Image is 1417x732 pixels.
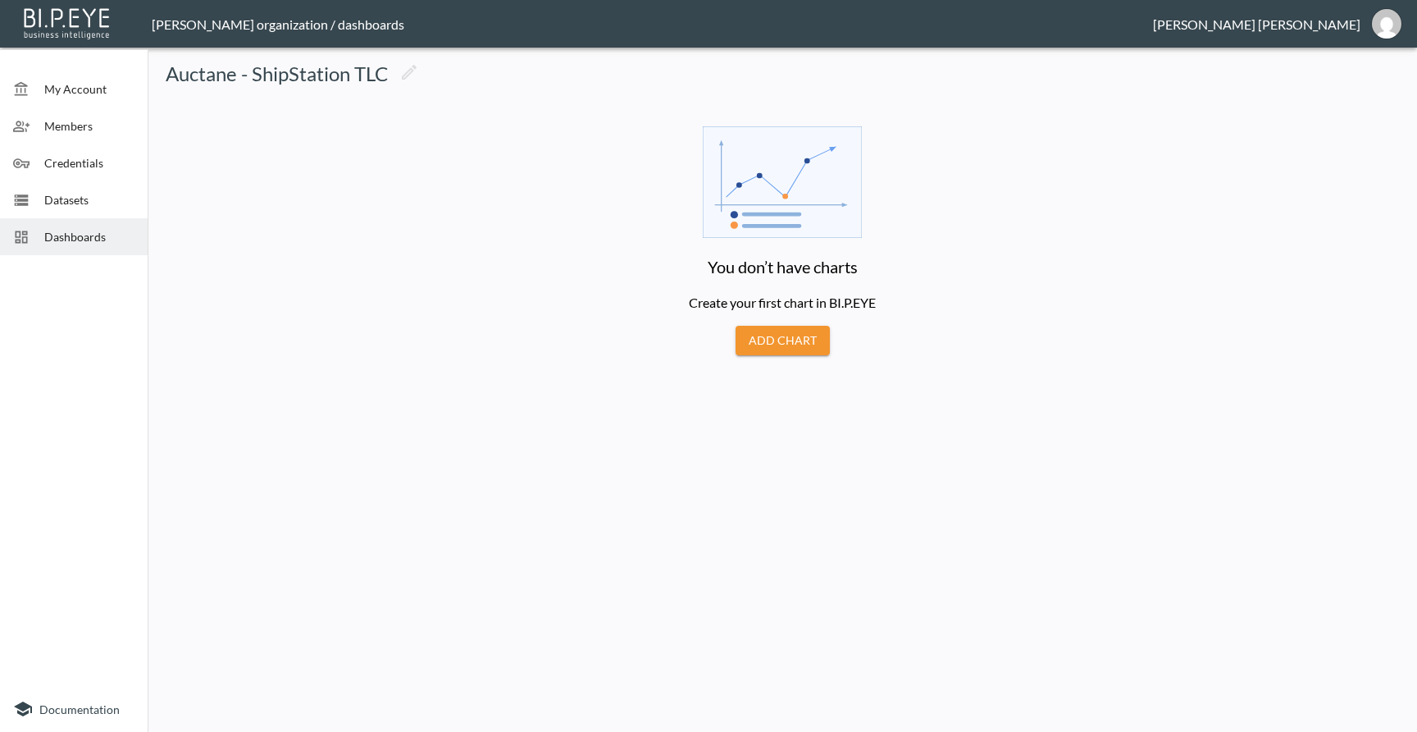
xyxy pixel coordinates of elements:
span: My Account [44,80,134,98]
span: Credentials [44,154,134,172]
button: Add Chart [736,326,830,356]
span: Dashboards [44,228,134,245]
div: [PERSON_NAME] [PERSON_NAME] [1153,16,1360,32]
p: Create your first chart in BI.P.EYE [310,293,1255,326]
span: Datasets [44,191,134,208]
img: fee886c16cfe0916b92bfc294f510e03 [1372,9,1401,39]
h6: You don’t have charts [310,240,1255,293]
span: Documentation [39,702,120,716]
svg: Edit [399,62,419,82]
h5: Auctane - ShipStation TLC [166,61,388,87]
div: [PERSON_NAME] organization / dashboards [152,16,1153,32]
span: Members [44,117,134,135]
button: adam.powell@swap-commerce.com [1360,4,1413,43]
img: bipeye-logo [21,4,115,41]
img: svg+xml;base64,PHN2ZyB4bWxucz0iaHR0cDovL3d3dy53My5vcmcvMjAwMC9zdmciIHdpZHRoPSIxOTMuNjMzIiBoZWlnaH... [703,126,862,238]
a: Documentation [13,699,134,719]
